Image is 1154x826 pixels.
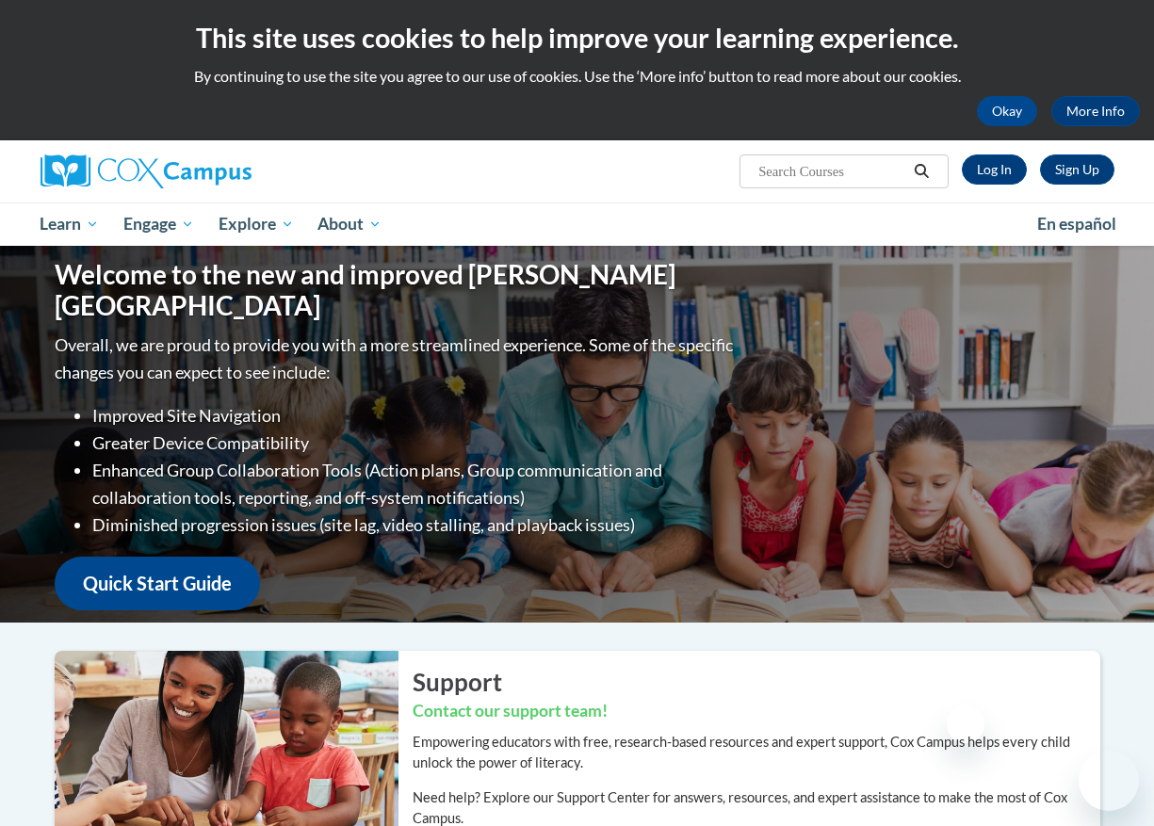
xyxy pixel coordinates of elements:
[40,213,99,235] span: Learn
[1079,751,1139,811] iframe: Button to launch messaging window
[413,665,1100,699] h2: Support
[55,557,260,610] a: Quick Start Guide
[92,511,738,539] li: Diminished progression issues (site lag, video stalling, and playback issues)
[55,332,738,386] p: Overall, we are proud to provide you with a more streamlined experience. Some of the specific cha...
[756,160,907,183] input: Search Courses
[111,202,206,246] a: Engage
[219,213,294,235] span: Explore
[26,202,1129,246] div: Main menu
[41,154,380,188] a: Cox Campus
[206,202,306,246] a: Explore
[41,154,252,188] img: Cox Campus
[92,457,738,511] li: Enhanced Group Collaboration Tools (Action plans, Group communication and collaboration tools, re...
[413,700,1100,723] h3: Contact our support team!
[317,213,382,235] span: About
[977,96,1037,126] button: Okay
[1040,154,1114,185] a: Register
[1025,204,1129,244] a: En español
[947,705,984,743] iframe: Close message
[305,202,394,246] a: About
[28,202,112,246] a: Learn
[14,66,1140,87] p: By continuing to use the site you agree to our use of cookies. Use the ‘More info’ button to read...
[1051,96,1140,126] a: More Info
[14,19,1140,57] h2: This site uses cookies to help improve your learning experience.
[55,259,738,322] h1: Welcome to the new and improved [PERSON_NAME][GEOGRAPHIC_DATA]
[962,154,1027,185] a: Log In
[92,429,738,457] li: Greater Device Compatibility
[907,160,935,183] button: Search
[123,213,194,235] span: Engage
[92,402,738,429] li: Improved Site Navigation
[413,732,1100,773] p: Empowering educators with free, research-based resources and expert support, Cox Campus helps eve...
[1037,214,1116,234] span: En español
